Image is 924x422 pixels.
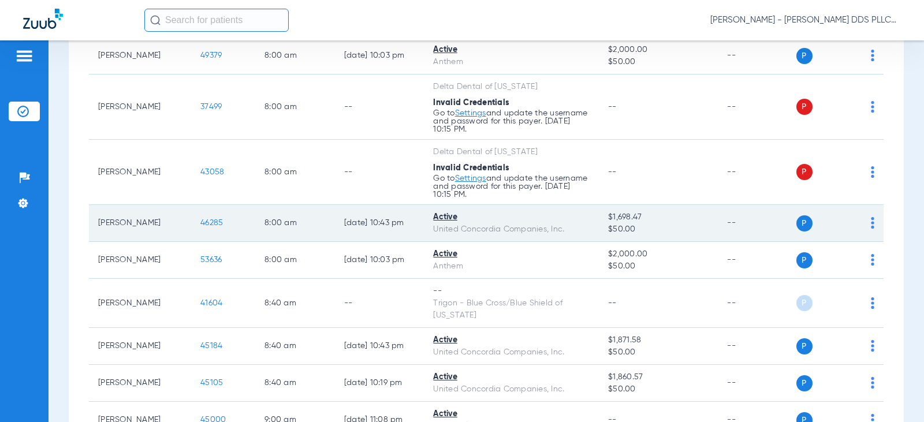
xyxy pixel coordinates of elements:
span: 46285 [200,219,223,227]
span: 37499 [200,103,222,111]
div: United Concordia Companies, Inc. [433,223,590,236]
span: P [796,338,813,354]
td: 8:00 AM [255,242,335,279]
span: $50.00 [608,346,709,358]
td: -- [718,74,796,140]
td: [DATE] 10:03 PM [335,38,424,74]
img: group-dot-blue.svg [871,254,874,266]
span: P [796,252,813,268]
td: [PERSON_NAME] [89,38,191,74]
td: [PERSON_NAME] [89,74,191,140]
p: Go to and update the username and password for this payer. [DATE] 10:15 PM. [433,174,590,199]
span: P [796,215,813,231]
td: -- [718,140,796,205]
div: Trigon - Blue Cross/Blue Shield of [US_STATE] [433,297,590,322]
span: P [796,164,813,180]
td: -- [718,365,796,402]
a: Settings [455,109,486,117]
td: -- [718,328,796,365]
span: Invalid Credentials [433,164,509,172]
td: 8:00 AM [255,74,335,140]
div: -- [433,285,590,297]
td: [PERSON_NAME] [89,328,191,365]
span: -- [608,103,617,111]
iframe: Chat Widget [866,367,924,422]
p: Go to and update the username and password for this payer. [DATE] 10:15 PM. [433,109,590,133]
span: $50.00 [608,56,709,68]
span: P [796,375,813,391]
span: 45105 [200,379,223,387]
td: [PERSON_NAME] [89,279,191,328]
span: [PERSON_NAME] - [PERSON_NAME] DDS PLLC [710,14,901,26]
span: $2,000.00 [608,44,709,56]
td: -- [718,38,796,74]
td: 8:40 AM [255,365,335,402]
td: -- [335,279,424,328]
div: Active [433,408,590,420]
div: Active [433,44,590,56]
div: Anthem [433,260,590,272]
span: $2,000.00 [608,248,709,260]
span: 53636 [200,256,222,264]
td: -- [718,205,796,242]
span: $1,871.58 [608,334,709,346]
span: P [796,48,813,64]
img: group-dot-blue.svg [871,340,874,352]
td: [PERSON_NAME] [89,140,191,205]
td: [DATE] 10:43 PM [335,205,424,242]
td: [PERSON_NAME] [89,205,191,242]
img: hamburger-icon [15,49,33,63]
span: 49379 [200,51,222,59]
div: Delta Dental of [US_STATE] [433,146,590,158]
input: Search for patients [144,9,289,32]
div: Active [433,248,590,260]
span: 43058 [200,168,224,176]
img: group-dot-blue.svg [871,217,874,229]
td: 8:40 AM [255,279,335,328]
img: group-dot-blue.svg [871,297,874,309]
a: Settings [455,174,486,182]
td: 8:00 AM [255,38,335,74]
div: Anthem [433,56,590,68]
span: $1,860.57 [608,371,709,383]
span: -- [608,168,617,176]
span: $50.00 [608,223,709,236]
td: -- [335,140,424,205]
td: 8:40 AM [255,328,335,365]
img: group-dot-blue.svg [871,166,874,178]
span: 41604 [200,299,222,307]
img: Zuub Logo [23,9,63,29]
td: -- [718,279,796,328]
span: $50.00 [608,260,709,272]
div: United Concordia Companies, Inc. [433,383,590,395]
td: 8:00 AM [255,140,335,205]
span: $50.00 [608,383,709,395]
div: Active [433,334,590,346]
td: [DATE] 10:03 PM [335,242,424,279]
div: Delta Dental of [US_STATE] [433,81,590,93]
div: Active [433,371,590,383]
td: [DATE] 10:19 PM [335,365,424,402]
img: group-dot-blue.svg [871,101,874,113]
span: $1,698.47 [608,211,709,223]
td: [PERSON_NAME] [89,365,191,402]
span: P [796,295,813,311]
span: Invalid Credentials [433,99,509,107]
td: -- [335,74,424,140]
span: 45184 [200,342,222,350]
td: -- [718,242,796,279]
span: P [796,99,813,115]
div: Active [433,211,590,223]
td: [DATE] 10:43 PM [335,328,424,365]
img: group-dot-blue.svg [871,50,874,61]
td: 8:00 AM [255,205,335,242]
img: Search Icon [150,15,161,25]
td: [PERSON_NAME] [89,242,191,279]
span: -- [608,299,617,307]
div: United Concordia Companies, Inc. [433,346,590,358]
